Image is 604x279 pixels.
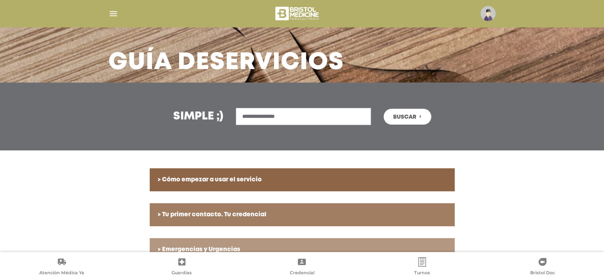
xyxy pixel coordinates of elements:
a: Bristol Doc [482,257,602,277]
a: Credencial [242,257,362,277]
img: bristol-medicine-blanco.png [274,4,321,23]
a: > Emergencias y Urgencias [150,238,455,261]
span: Turnos [414,270,430,277]
a: Guardias [122,257,242,277]
h3: Simple ;) [173,111,223,122]
a: Atención Médica Ya [2,257,122,277]
img: Cober_menu-lines-white.svg [108,9,118,19]
a: Turnos [362,257,482,277]
span: Bristol Doc [530,270,555,277]
h3: Guía de Servicios [108,52,344,73]
h6: > Tu primer contacto. Tu credencial [158,211,447,218]
span: Guardias [172,270,192,277]
span: Atención Médica Ya [39,270,84,277]
a: > Tu primer contacto. Tu credencial [150,203,455,226]
span: Credencial [289,270,314,277]
img: profile-placeholder.svg [480,6,496,21]
a: > Cómo empezar a usar el servicio [150,168,455,191]
button: Buscar [384,109,431,125]
span: Buscar [393,114,416,120]
h6: > Cómo empezar a usar el servicio [158,176,447,183]
h6: > Emergencias y Urgencias [158,246,447,253]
